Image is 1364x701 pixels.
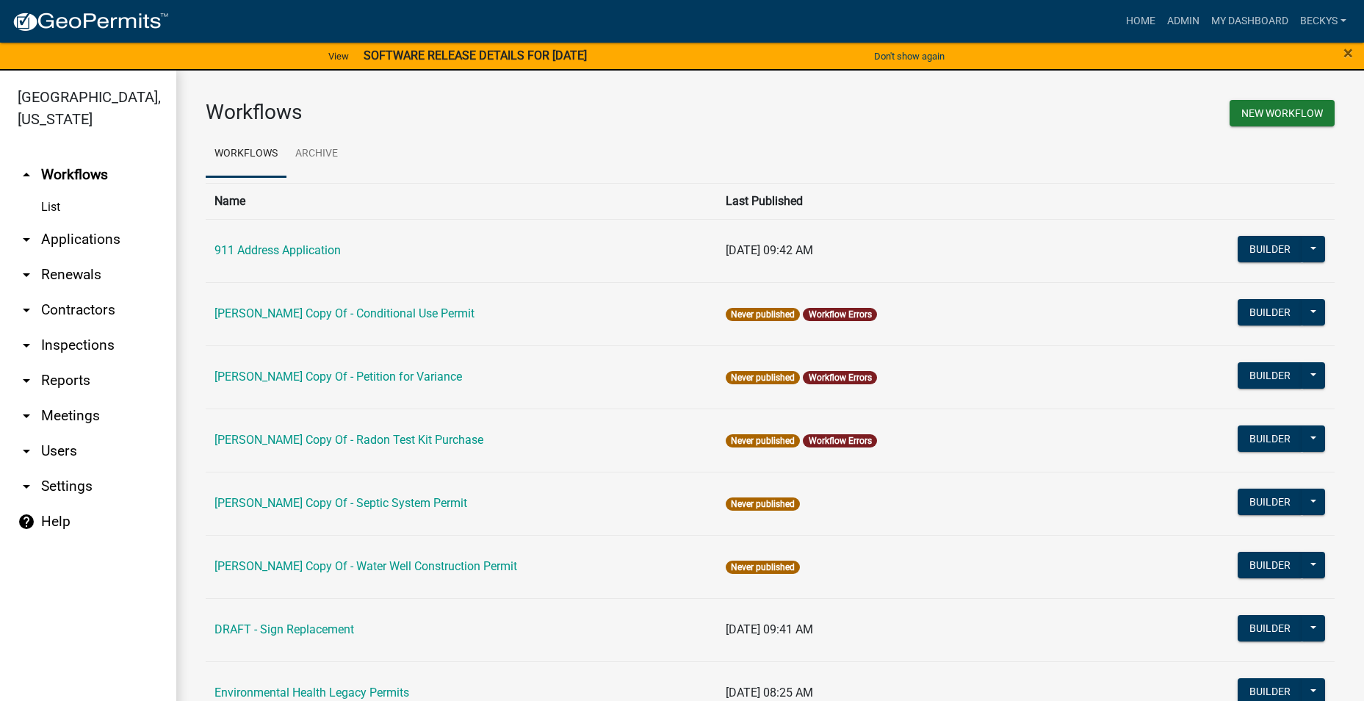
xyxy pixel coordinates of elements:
[18,337,35,354] i: arrow_drop_down
[1238,489,1302,515] button: Builder
[214,622,354,636] a: DRAFT - Sign Replacement
[214,243,341,257] a: 911 Address Application
[726,561,800,574] span: Never published
[809,436,872,446] a: Workflow Errors
[868,44,950,68] button: Don't show again
[206,183,717,219] th: Name
[18,301,35,319] i: arrow_drop_down
[1238,425,1302,452] button: Builder
[286,131,347,178] a: Archive
[1343,43,1353,63] span: ×
[726,622,813,636] span: [DATE] 09:41 AM
[1343,44,1353,62] button: Close
[18,372,35,389] i: arrow_drop_down
[214,559,517,573] a: [PERSON_NAME] Copy Of - Water Well Construction Permit
[18,513,35,531] i: help
[717,183,1164,219] th: Last Published
[18,442,35,460] i: arrow_drop_down
[18,478,35,495] i: arrow_drop_down
[1230,100,1335,126] button: New Workflow
[18,266,35,284] i: arrow_drop_down
[726,371,800,384] span: Never published
[214,496,467,510] a: [PERSON_NAME] Copy Of - Septic System Permit
[1205,7,1294,35] a: My Dashboard
[214,686,409,700] a: Environmental Health Legacy Permits
[18,231,35,248] i: arrow_drop_down
[18,407,35,425] i: arrow_drop_down
[726,308,800,321] span: Never published
[726,243,813,257] span: [DATE] 09:42 AM
[726,497,800,511] span: Never published
[1238,552,1302,578] button: Builder
[726,434,800,447] span: Never published
[1161,7,1205,35] a: Admin
[214,306,474,320] a: [PERSON_NAME] Copy Of - Conditional Use Permit
[809,309,872,320] a: Workflow Errors
[1238,615,1302,641] button: Builder
[206,131,286,178] a: Workflows
[206,100,759,125] h3: Workflows
[214,433,483,447] a: [PERSON_NAME] Copy Of - Radon Test Kit Purchase
[1294,7,1352,35] a: beckys
[1238,299,1302,326] button: Builder
[18,166,35,184] i: arrow_drop_up
[809,373,872,383] a: Workflow Errors
[322,44,355,68] a: View
[1238,362,1302,389] button: Builder
[726,686,813,700] span: [DATE] 08:25 AM
[214,370,462,384] a: [PERSON_NAME] Copy Of - Petition for Variance
[1238,236,1302,262] button: Builder
[1120,7,1161,35] a: Home
[364,48,587,62] strong: SOFTWARE RELEASE DETAILS FOR [DATE]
